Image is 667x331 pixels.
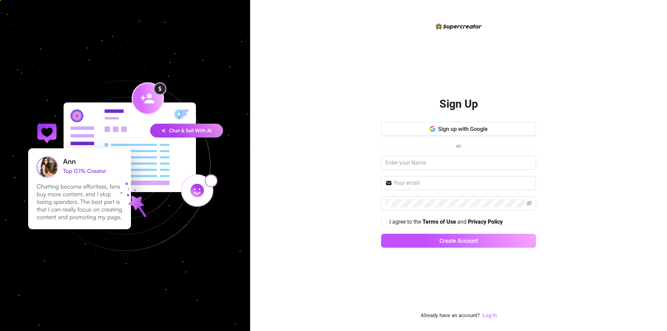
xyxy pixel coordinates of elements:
[438,126,488,132] span: Sign up with Google
[389,218,422,225] span: I agree to the
[421,312,480,320] span: Already have an account?
[439,97,478,111] h2: Sign Up
[381,156,536,170] input: Enter your Name
[468,218,503,226] a: Privacy Policy
[439,238,478,244] span: Create Account
[483,312,497,320] a: Log In
[468,218,503,225] strong: Privacy Policy
[394,179,532,187] input: Your email
[422,218,456,225] strong: Terms of Use
[483,312,497,318] a: Log In
[381,122,536,136] button: Sign up with Google
[422,218,456,226] a: Terms of Use
[436,23,482,30] img: logo-BBDzfeDw.svg
[5,45,245,286] img: signup-background-D0MIrEPF.svg
[456,143,461,149] span: or
[457,218,468,225] span: and
[526,200,532,206] span: eye-invisible
[381,234,536,248] button: Create Account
